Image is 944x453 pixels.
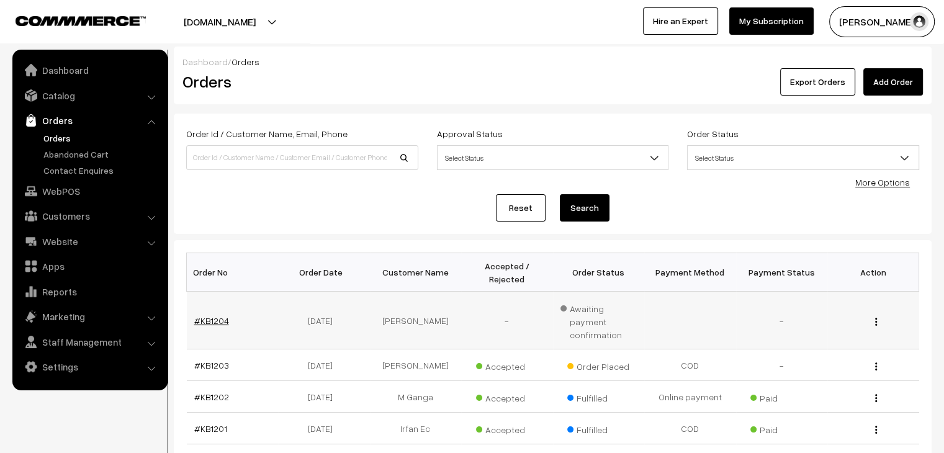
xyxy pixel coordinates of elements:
[370,413,462,444] td: Irfan Ec
[278,292,370,349] td: [DATE]
[47,73,111,81] div: Domain Overview
[476,388,538,405] span: Accepted
[736,292,828,349] td: -
[182,55,923,68] div: /
[567,388,629,405] span: Fulfilled
[370,292,462,349] td: [PERSON_NAME]
[687,145,919,170] span: Select Status
[16,255,163,277] a: Apps
[16,12,124,27] a: COMMMERCE
[140,6,299,37] button: [DOMAIN_NAME]
[827,253,919,292] th: Action
[35,20,61,30] div: v 4.0.25
[16,109,163,132] a: Orders
[278,253,370,292] th: Order Date
[476,357,538,373] span: Accepted
[20,20,30,30] img: logo_orange.svg
[644,349,736,381] td: COD
[124,72,133,82] img: tab_keywords_by_traffic_grey.svg
[278,413,370,444] td: [DATE]
[863,68,923,96] a: Add Order
[644,253,736,292] th: Payment Method
[438,147,668,169] span: Select Status
[780,68,855,96] button: Export Orders
[496,194,546,222] a: Reset
[855,177,910,187] a: More Options
[567,357,629,373] span: Order Placed
[16,356,163,378] a: Settings
[875,318,877,326] img: Menu
[232,56,259,67] span: Orders
[137,73,209,81] div: Keywords by Traffic
[644,381,736,413] td: Online payment
[16,205,163,227] a: Customers
[688,147,919,169] span: Select Status
[437,145,669,170] span: Select Status
[370,381,462,413] td: M Ganga
[187,253,279,292] th: Order No
[40,164,163,177] a: Contact Enquires
[644,413,736,444] td: COD
[829,6,935,37] button: [PERSON_NAME]…
[182,56,228,67] a: Dashboard
[370,253,462,292] th: Customer Name
[16,16,146,25] img: COMMMERCE
[875,394,877,402] img: Menu
[736,349,828,381] td: -
[875,426,877,434] img: Menu
[16,280,163,303] a: Reports
[643,7,718,35] a: Hire an Expert
[40,148,163,161] a: Abandoned Cart
[910,12,928,31] img: user
[32,32,137,42] div: Domain: [DOMAIN_NAME]
[16,230,163,253] a: Website
[750,388,812,405] span: Paid
[476,420,538,436] span: Accepted
[186,127,348,140] label: Order Id / Customer Name, Email, Phone
[729,7,814,35] a: My Subscription
[736,253,828,292] th: Payment Status
[194,392,229,402] a: #KB1202
[560,194,609,222] button: Search
[370,349,462,381] td: [PERSON_NAME]
[687,127,739,140] label: Order Status
[40,132,163,145] a: Orders
[194,360,229,370] a: #KB1203
[875,362,877,370] img: Menu
[16,84,163,107] a: Catalog
[278,349,370,381] td: [DATE]
[186,145,418,170] input: Order Id / Customer Name / Customer Email / Customer Phone
[750,420,812,436] span: Paid
[16,305,163,328] a: Marketing
[461,253,553,292] th: Accepted / Rejected
[194,423,227,434] a: #KB1201
[278,381,370,413] td: [DATE]
[16,59,163,81] a: Dashboard
[437,127,503,140] label: Approval Status
[553,253,645,292] th: Order Status
[194,315,229,326] a: #KB1204
[34,72,43,82] img: tab_domain_overview_orange.svg
[16,180,163,202] a: WebPOS
[16,331,163,353] a: Staff Management
[461,292,553,349] td: -
[567,420,629,436] span: Fulfilled
[182,72,417,91] h2: Orders
[560,299,637,341] span: Awaiting payment confirmation
[20,32,30,42] img: website_grey.svg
